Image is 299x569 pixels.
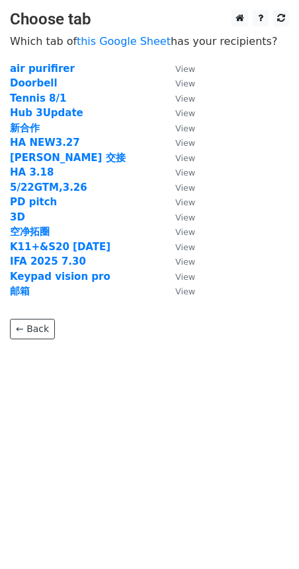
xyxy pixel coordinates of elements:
[175,183,195,193] small: View
[10,10,289,29] h3: Choose tab
[162,196,195,208] a: View
[162,107,195,119] a: View
[175,108,195,118] small: View
[10,285,30,297] a: 邮箱
[175,257,195,267] small: View
[175,168,195,178] small: View
[10,196,57,208] a: PD pitch
[162,285,195,297] a: View
[10,241,110,253] a: K11+&S20 [DATE]
[175,153,195,163] small: View
[10,271,110,283] a: Keypad vision pro
[162,77,195,89] a: View
[10,107,83,119] a: Hub 3Update
[10,92,66,104] a: Tennis 8/1
[162,152,195,164] a: View
[162,137,195,149] a: View
[10,63,75,75] a: air purifirer
[162,182,195,193] a: View
[10,77,58,89] a: Doorbell
[162,122,195,134] a: View
[175,79,195,88] small: View
[175,123,195,133] small: View
[10,166,54,178] a: HA 3.18
[162,63,195,75] a: View
[10,182,87,193] a: 5/22GTM,3.26
[162,211,195,223] a: View
[10,137,80,149] a: HA NEW3.27
[10,211,25,223] a: 3D
[175,94,195,104] small: View
[175,213,195,222] small: View
[175,272,195,282] small: View
[162,271,195,283] a: View
[175,64,195,74] small: View
[10,226,50,238] a: 空净拓圈
[175,242,195,252] small: View
[162,255,195,267] a: View
[10,152,126,164] a: [PERSON_NAME] 交接
[162,166,195,178] a: View
[175,286,195,296] small: View
[10,319,55,339] a: ← Back
[175,138,195,148] small: View
[10,255,86,267] a: IFA 2025 7.30
[77,35,171,48] a: this Google Sheet
[175,197,195,207] small: View
[162,241,195,253] a: View
[175,227,195,237] small: View
[162,226,195,238] a: View
[10,34,289,48] p: Which tab of has your recipients?
[162,92,195,104] a: View
[10,122,40,134] a: 新合作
